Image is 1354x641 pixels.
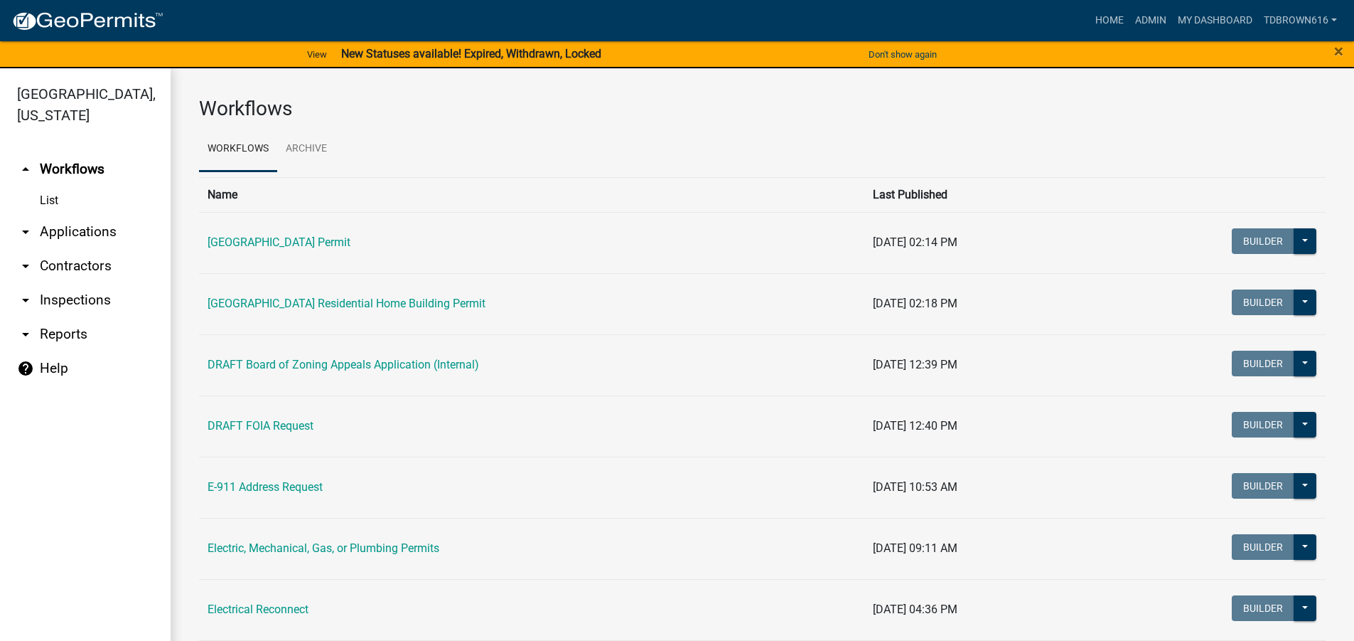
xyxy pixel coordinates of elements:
[277,127,335,172] a: Archive
[208,419,313,433] a: DRAFT FOIA Request
[199,97,1326,121] h3: Workflows
[1258,7,1343,34] a: tdbrown616
[1334,43,1343,60] button: Close
[873,480,957,494] span: [DATE] 10:53 AM
[199,127,277,172] a: Workflows
[863,43,942,66] button: Don't show again
[1232,412,1294,438] button: Builder
[208,541,439,555] a: Electric, Mechanical, Gas, or Plumbing Permits
[1232,351,1294,376] button: Builder
[1232,228,1294,254] button: Builder
[17,326,34,343] i: arrow_drop_down
[873,603,957,616] span: [DATE] 04:36 PM
[301,43,333,66] a: View
[1334,41,1343,61] span: ×
[873,541,957,555] span: [DATE] 09:11 AM
[873,297,957,310] span: [DATE] 02:18 PM
[17,161,34,178] i: arrow_drop_up
[208,297,485,310] a: [GEOGRAPHIC_DATA] Residential Home Building Permit
[1232,290,1294,315] button: Builder
[208,603,308,616] a: Electrical Reconnect
[1232,473,1294,499] button: Builder
[17,292,34,309] i: arrow_drop_down
[873,235,957,249] span: [DATE] 02:14 PM
[208,235,350,249] a: [GEOGRAPHIC_DATA] Permit
[17,360,34,377] i: help
[17,223,34,240] i: arrow_drop_down
[864,177,1093,212] th: Last Published
[208,358,479,371] a: DRAFT Board of Zoning Appeals Application (Internal)
[1090,7,1129,34] a: Home
[1232,595,1294,621] button: Builder
[17,258,34,275] i: arrow_drop_down
[1129,7,1172,34] a: Admin
[873,419,957,433] span: [DATE] 12:40 PM
[208,480,323,494] a: E-911 Address Request
[1172,7,1258,34] a: My Dashboard
[1232,534,1294,560] button: Builder
[199,177,864,212] th: Name
[341,47,601,60] strong: New Statuses available! Expired, Withdrawn, Locked
[873,358,957,371] span: [DATE] 12:39 PM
